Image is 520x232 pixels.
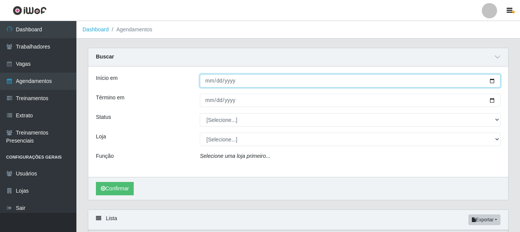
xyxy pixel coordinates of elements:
button: Confirmar [96,182,134,195]
button: Exportar [468,214,501,225]
i: Selecione uma loja primeiro... [200,153,270,159]
div: Lista [88,210,508,230]
input: 00/00/0000 [200,74,501,88]
label: Função [96,152,114,160]
strong: Buscar [96,54,114,60]
input: 00/00/0000 [200,94,501,107]
label: Loja [96,133,106,141]
a: Dashboard [83,26,109,32]
img: CoreUI Logo [13,6,47,15]
label: Início em [96,74,118,82]
li: Agendamentos [109,26,152,34]
label: Término em [96,94,125,102]
label: Status [96,113,111,121]
nav: breadcrumb [76,21,520,39]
